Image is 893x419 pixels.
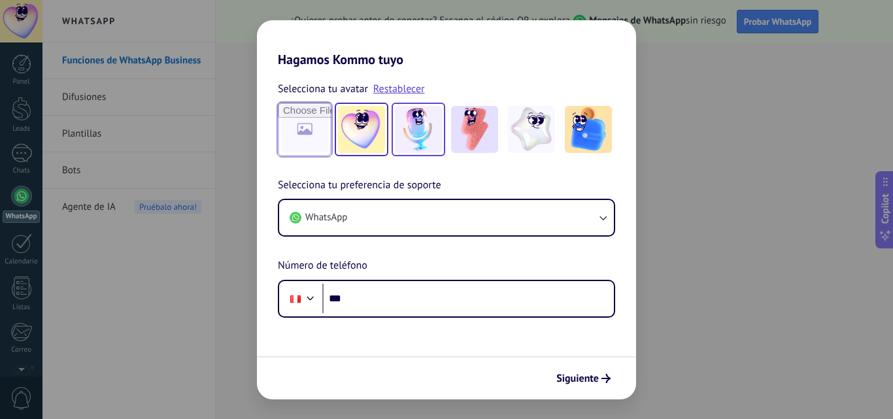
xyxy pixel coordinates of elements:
[508,106,555,153] img: -4.jpeg
[283,285,308,312] div: Peru: + 51
[305,211,347,224] span: WhatsApp
[278,177,441,194] span: Selecciona tu preferencia de soporte
[565,106,612,153] img: -5.jpeg
[278,80,368,97] span: Selecciona tu avatar
[395,106,442,153] img: -2.jpeg
[451,106,498,153] img: -3.jpeg
[556,374,599,383] span: Siguiente
[278,258,367,275] span: Número de teléfono
[373,82,425,95] a: Restablecer
[257,20,636,67] h2: Hagamos Kommo tuyo
[550,367,616,390] button: Siguiente
[279,200,614,235] button: WhatsApp
[338,106,385,153] img: -1.jpeg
